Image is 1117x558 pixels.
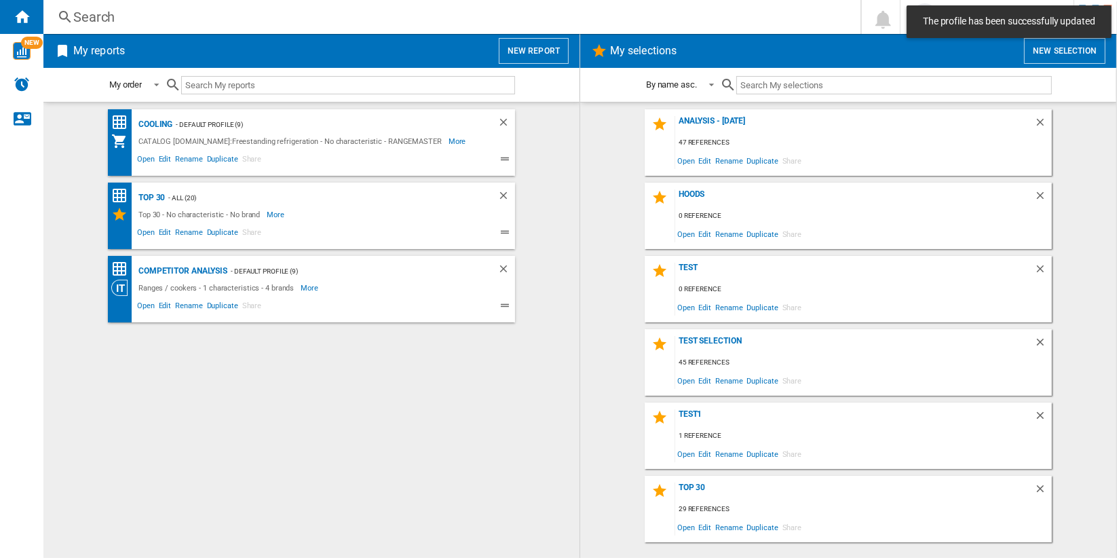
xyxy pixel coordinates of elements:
[1034,409,1052,428] div: Delete
[157,226,174,242] span: Edit
[1024,38,1105,64] button: New selection
[780,151,804,170] span: Share
[135,153,157,169] span: Open
[713,518,744,536] span: Rename
[713,445,744,463] span: Rename
[713,151,744,170] span: Rename
[240,299,264,316] span: Share
[745,225,780,243] span: Duplicate
[157,153,174,169] span: Edit
[697,371,714,390] span: Edit
[675,263,1034,281] div: test
[745,371,780,390] span: Duplicate
[21,37,43,49] span: NEW
[1034,336,1052,354] div: Delete
[1034,483,1052,501] div: Delete
[713,298,744,316] span: Rename
[607,38,679,64] h2: My selections
[675,354,1052,371] div: 45 references
[675,281,1052,298] div: 0 reference
[675,208,1052,225] div: 0 reference
[157,299,174,316] span: Edit
[497,116,515,133] div: Delete
[205,299,240,316] span: Duplicate
[745,151,780,170] span: Duplicate
[111,280,135,296] div: Category View
[745,298,780,316] span: Duplicate
[135,226,157,242] span: Open
[109,79,142,90] div: My order
[165,189,470,206] div: - ALL (20)
[71,38,128,64] h2: My reports
[745,445,780,463] span: Duplicate
[111,133,135,149] div: My Assortment
[675,518,697,536] span: Open
[780,445,804,463] span: Share
[13,42,31,60] img: wise-card.svg
[111,187,135,204] div: Price Matrix
[675,225,697,243] span: Open
[301,280,320,296] span: More
[736,76,1052,94] input: Search My selections
[697,518,714,536] span: Edit
[1034,263,1052,281] div: Delete
[111,261,135,278] div: Price Matrix
[173,153,204,169] span: Rename
[135,133,449,149] div: CATALOG [DOMAIN_NAME]:Freestanding refrigeration - No characteristic - RANGEMASTER
[697,298,714,316] span: Edit
[111,114,135,131] div: Price Matrix
[675,409,1034,428] div: test1
[267,206,286,223] span: More
[497,263,515,280] div: Delete
[675,134,1052,151] div: 47 references
[675,116,1034,134] div: Analysis - [DATE]
[205,153,240,169] span: Duplicate
[780,371,804,390] span: Share
[675,336,1034,354] div: TEST SELECTION
[181,76,515,94] input: Search My reports
[173,226,204,242] span: Rename
[449,133,468,149] span: More
[675,189,1034,208] div: Hoods
[497,189,515,206] div: Delete
[675,483,1034,501] div: Top 30
[780,298,804,316] span: Share
[1034,189,1052,208] div: Delete
[745,518,780,536] span: Duplicate
[135,189,165,206] div: Top 30
[135,263,227,280] div: Competitor Analysis
[675,428,1052,445] div: 1 reference
[697,225,714,243] span: Edit
[111,206,135,223] div: My Selections
[172,116,470,133] div: - Default profile (9)
[675,298,697,316] span: Open
[675,501,1052,518] div: 29 references
[135,299,157,316] span: Open
[675,371,697,390] span: Open
[135,280,301,296] div: Ranges / cookers - 1 characteristics - 4 brands
[713,371,744,390] span: Rename
[780,518,804,536] span: Share
[227,263,470,280] div: - Default profile (9)
[173,299,204,316] span: Rename
[135,116,172,133] div: Cooling
[713,225,744,243] span: Rename
[205,226,240,242] span: Duplicate
[240,153,264,169] span: Share
[646,79,697,90] div: By name asc.
[135,206,267,223] div: Top 30 - No characteristic - No brand
[697,445,714,463] span: Edit
[919,15,1099,29] span: The profile has been successfully updated
[499,38,569,64] button: New report
[73,7,825,26] div: Search
[240,226,264,242] span: Share
[780,225,804,243] span: Share
[675,151,697,170] span: Open
[1034,116,1052,134] div: Delete
[14,76,30,92] img: alerts-logo.svg
[675,445,697,463] span: Open
[697,151,714,170] span: Edit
